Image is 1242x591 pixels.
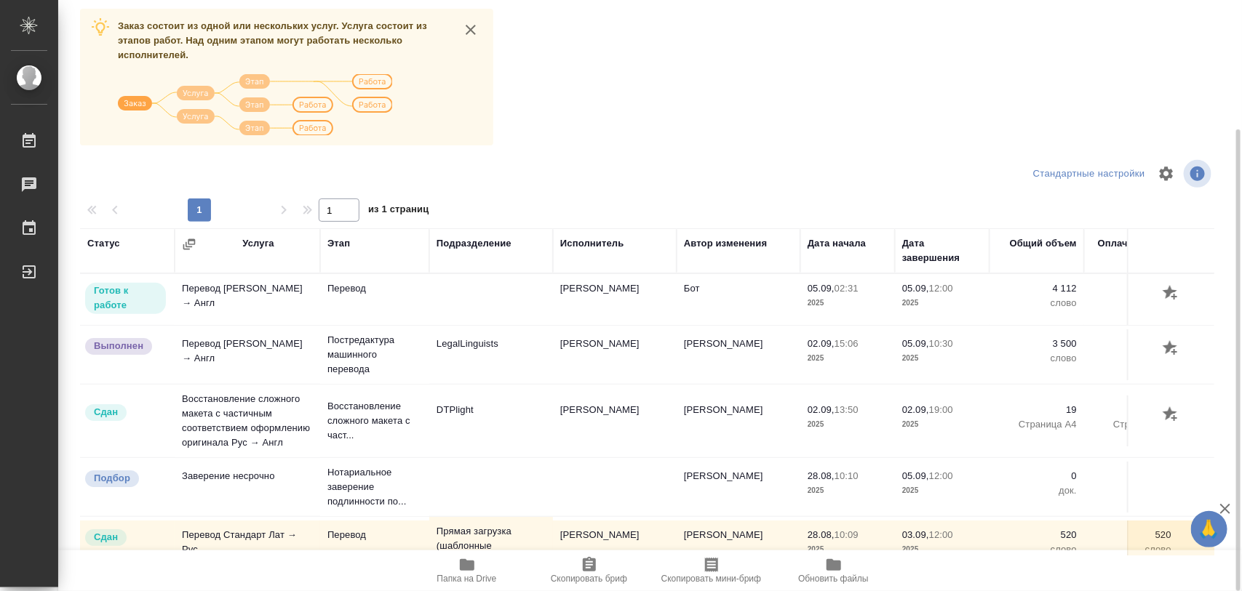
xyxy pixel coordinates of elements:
[929,529,953,540] p: 12:00
[677,329,800,380] td: [PERSON_NAME]
[1030,163,1149,185] div: split button
[902,542,982,557] p: 2025
[997,281,1077,296] p: 4 112
[835,470,859,481] p: 10:10
[997,542,1077,557] p: слово
[1159,337,1184,361] button: Добавить оценку
[902,338,929,349] p: 05.09,
[808,236,866,251] div: Дата начала
[327,236,350,251] div: Этап
[327,528,422,542] p: Перевод
[808,283,835,294] p: 05.09,
[460,19,482,41] button: close
[118,20,427,60] span: Заказ состоит из одной или нескольких услуг. Услуга состоит из этапов работ. Над одним этапом мог...
[1197,514,1222,544] span: 🙏
[997,337,1077,351] p: 3 500
[327,333,422,377] p: Постредактура машинного перевода
[94,405,118,419] p: Сдан
[808,338,835,349] p: 02.09,
[929,404,953,415] p: 19:00
[677,274,800,325] td: Бот
[684,236,767,251] div: Автор изменения
[929,470,953,481] p: 12:00
[902,236,982,265] div: Дата завершения
[902,470,929,481] p: 05.09,
[1091,542,1171,557] p: слово
[902,529,929,540] p: 03.09,
[429,395,553,446] td: DTPlight
[902,404,929,415] p: 02.09,
[997,296,1077,310] p: слово
[997,351,1077,366] p: слово
[997,417,1077,432] p: Страница А4
[94,284,157,313] p: Готов к работе
[553,274,677,325] td: [PERSON_NAME]
[1184,160,1214,188] span: Посмотреть информацию
[902,296,982,310] p: 2025
[808,542,888,557] p: 2025
[929,283,953,294] p: 12:00
[798,574,869,584] span: Обновить файлы
[997,403,1077,417] p: 19
[242,236,274,251] div: Услуга
[1091,528,1171,542] p: 520
[902,417,982,432] p: 2025
[406,550,528,591] button: Папка на Drive
[1091,281,1171,296] p: 4 112
[677,395,800,446] td: [PERSON_NAME]
[902,483,982,498] p: 2025
[1091,296,1171,310] p: слово
[1091,403,1171,417] p: 19
[429,329,553,380] td: LegalLinguists
[429,517,553,575] td: Прямая загрузка (шаблонные документы)
[437,236,511,251] div: Подразделение
[368,201,429,222] span: из 1 страниц
[997,469,1077,483] p: 0
[1091,351,1171,366] p: слово
[997,483,1077,498] p: док.
[94,471,130,486] p: Подбор
[677,462,800,512] td: [PERSON_NAME]
[1091,337,1171,351] p: 3 500
[808,296,888,310] p: 2025
[1191,511,1227,547] button: 🙏
[553,329,677,380] td: [PERSON_NAME]
[94,339,143,353] p: Выполнен
[437,574,497,584] span: Папка на Drive
[1091,483,1171,498] p: док.
[94,530,118,544] p: Сдан
[1091,236,1171,265] div: Оплачиваемый объем
[327,281,422,296] p: Перевод
[835,529,859,540] p: 10:09
[835,338,859,349] p: 15:06
[902,283,929,294] p: 05.09,
[87,236,120,251] div: Статус
[1149,156,1184,191] span: Настроить таблицу
[1010,236,1077,251] div: Общий объем
[175,274,320,325] td: Перевод [PERSON_NAME] → Англ
[528,550,650,591] button: Скопировать бриф
[677,520,800,571] td: [PERSON_NAME]
[808,351,888,366] p: 2025
[835,283,859,294] p: 02:31
[175,520,320,571] td: Перевод Стандарт Лат → Рус
[1159,281,1184,306] button: Добавить оценку
[808,470,835,481] p: 28.08,
[553,395,677,446] td: [PERSON_NAME]
[650,550,773,591] button: Скопировать мини-бриф
[327,399,422,443] p: Восстановление сложного макета с част...
[1091,469,1171,483] p: 0
[182,237,196,252] button: Сгруппировать
[1159,403,1184,427] button: Добавить оценку
[808,483,888,498] p: 2025
[1091,417,1171,432] p: Страница А4
[773,550,895,591] button: Обновить файлы
[327,465,422,509] p: Нотариальное заверение подлинности по...
[175,329,320,380] td: Перевод [PERSON_NAME] → Англ
[929,338,953,349] p: 10:30
[835,404,859,415] p: 13:50
[661,574,761,584] span: Скопировать мини-бриф
[808,417,888,432] p: 2025
[175,385,320,457] td: Восстановление сложного макета с частичным соответствием оформлению оригинала Рус → Англ
[553,520,677,571] td: [PERSON_NAME]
